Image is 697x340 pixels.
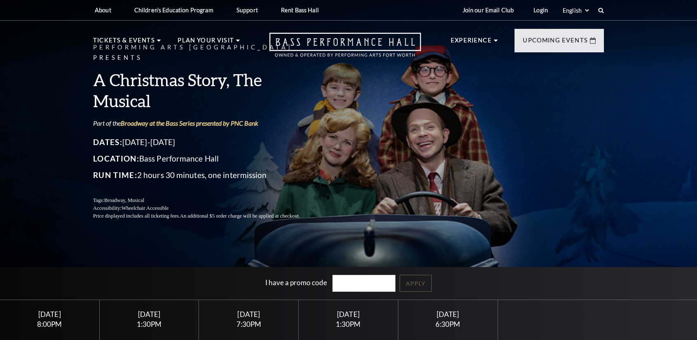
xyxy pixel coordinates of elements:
h3: A Christmas Story, The Musical [93,69,320,111]
p: Plan Your Visit [178,35,234,50]
select: Select: [561,7,590,14]
div: [DATE] [10,310,89,319]
p: Accessibility: [93,204,320,212]
p: Upcoming Events [523,35,588,50]
div: 8:00PM [10,321,89,328]
p: Rent Bass Hall [281,7,319,14]
div: [DATE] [209,310,288,319]
span: Run Time: [93,170,137,180]
div: [DATE] [408,310,488,319]
p: About [95,7,111,14]
span: Broadway, Musical [104,197,144,203]
p: Tickets & Events [93,35,155,50]
p: Bass Performance Hall [93,152,320,165]
div: 7:30PM [209,321,288,328]
label: I have a promo code [265,278,327,287]
div: [DATE] [109,310,189,319]
div: 1:30PM [109,321,189,328]
p: 2 hours 30 minutes, one intermission [93,169,320,182]
div: 6:30PM [408,321,488,328]
p: Children's Education Program [134,7,213,14]
p: Tags: [93,197,320,204]
p: [DATE]-[DATE] [93,136,320,149]
p: Part of the [93,119,320,128]
div: 1:30PM [309,321,388,328]
p: Experience [451,35,492,50]
p: Support [236,7,258,14]
span: Dates: [93,137,122,147]
span: An additional $5 order charge will be applied at checkout. [180,213,300,219]
span: Location: [93,154,139,163]
a: Broadway at the Bass Series presented by PNC Bank [121,119,258,127]
p: Price displayed includes all ticketing fees. [93,212,320,220]
span: Wheelchair Accessible [122,205,168,211]
div: [DATE] [309,310,388,319]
